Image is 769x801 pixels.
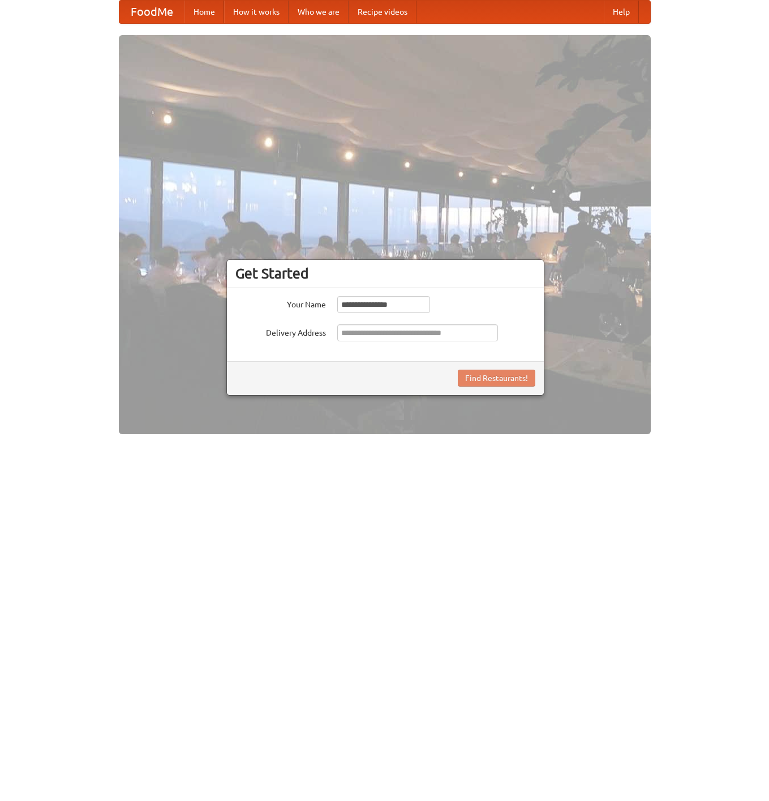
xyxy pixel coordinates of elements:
[604,1,639,23] a: Help
[224,1,289,23] a: How it works
[235,324,326,339] label: Delivery Address
[119,1,184,23] a: FoodMe
[349,1,416,23] a: Recipe videos
[184,1,224,23] a: Home
[235,265,535,282] h3: Get Started
[289,1,349,23] a: Who we are
[235,296,326,310] label: Your Name
[458,370,535,387] button: Find Restaurants!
